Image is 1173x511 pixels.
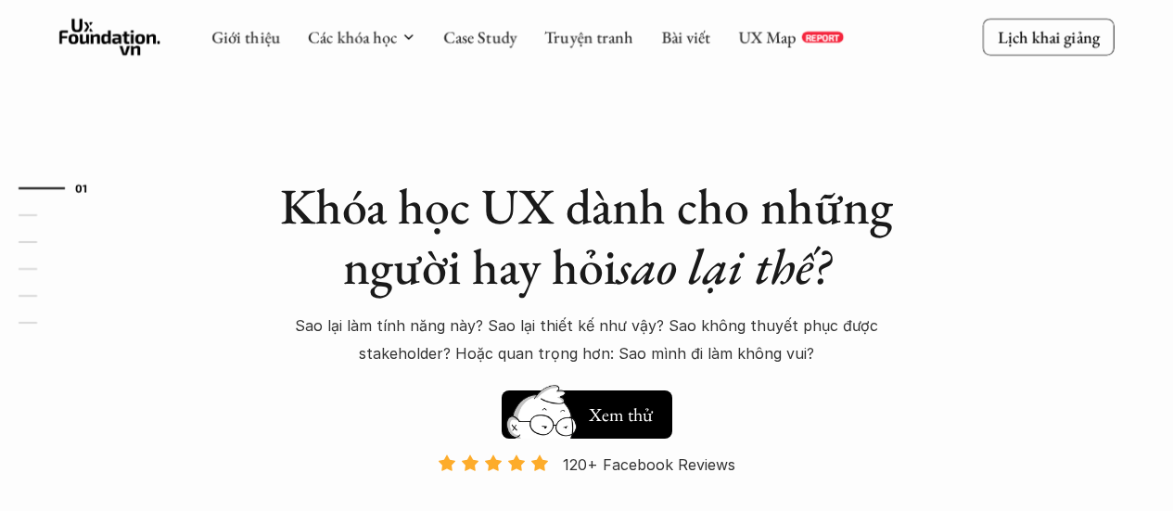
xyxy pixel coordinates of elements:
strong: 01 [75,182,88,195]
a: UX Map [738,26,797,47]
a: Truyện tranh [544,26,633,47]
a: REPORT [801,32,843,43]
a: Lịch khai giảng [983,19,1115,55]
h1: Khóa học UX dành cho những người hay hỏi [262,176,912,297]
h5: Xem thử [589,402,657,428]
em: sao lại thế? [617,234,830,299]
p: 120+ Facebook Reviews [563,451,735,479]
a: Bài viết [661,26,710,47]
p: REPORT [805,32,839,43]
p: Lịch khai giảng [998,26,1100,47]
p: Sao lại làm tính năng này? Sao lại thiết kế như vậy? Sao không thuyết phục được stakeholder? Hoặc... [262,312,912,368]
a: Giới thiệu [211,26,280,47]
a: Xem thử [502,381,672,439]
a: Case Study [443,26,516,47]
a: Các khóa học [308,26,397,47]
a: 01 [19,177,107,199]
